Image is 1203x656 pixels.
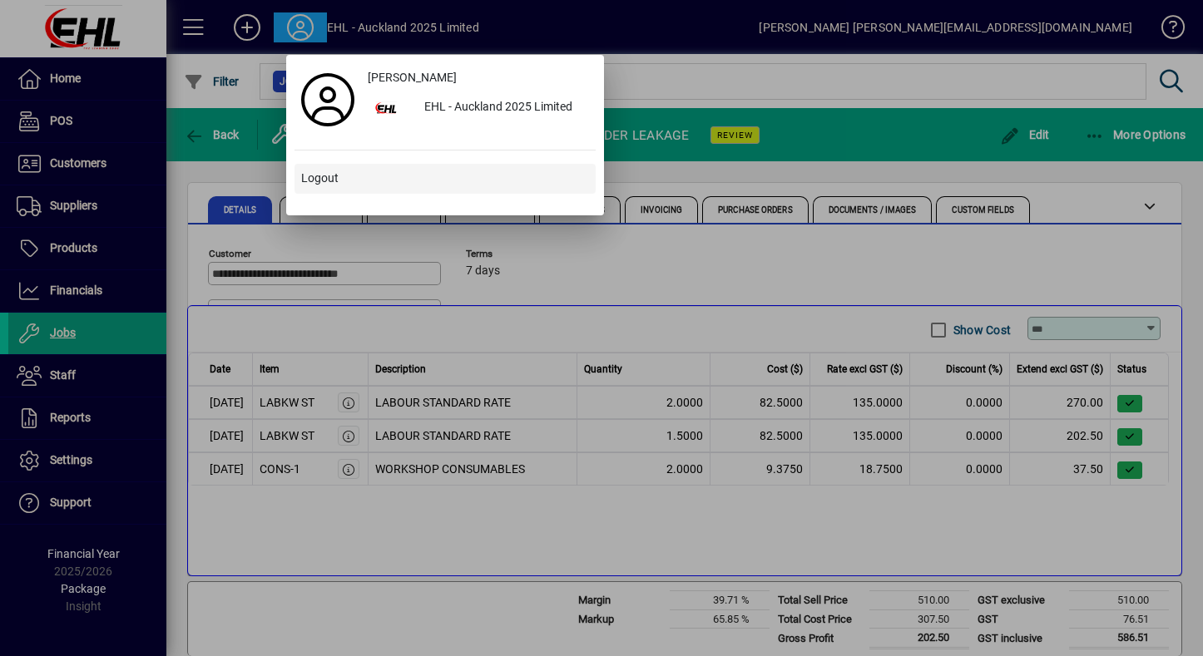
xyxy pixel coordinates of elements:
button: EHL - Auckland 2025 Limited [361,93,596,123]
span: Logout [301,170,339,187]
span: [PERSON_NAME] [368,69,457,86]
div: EHL - Auckland 2025 Limited [411,93,596,123]
a: Profile [295,85,361,115]
button: Logout [295,164,596,194]
a: [PERSON_NAME] [361,63,596,93]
